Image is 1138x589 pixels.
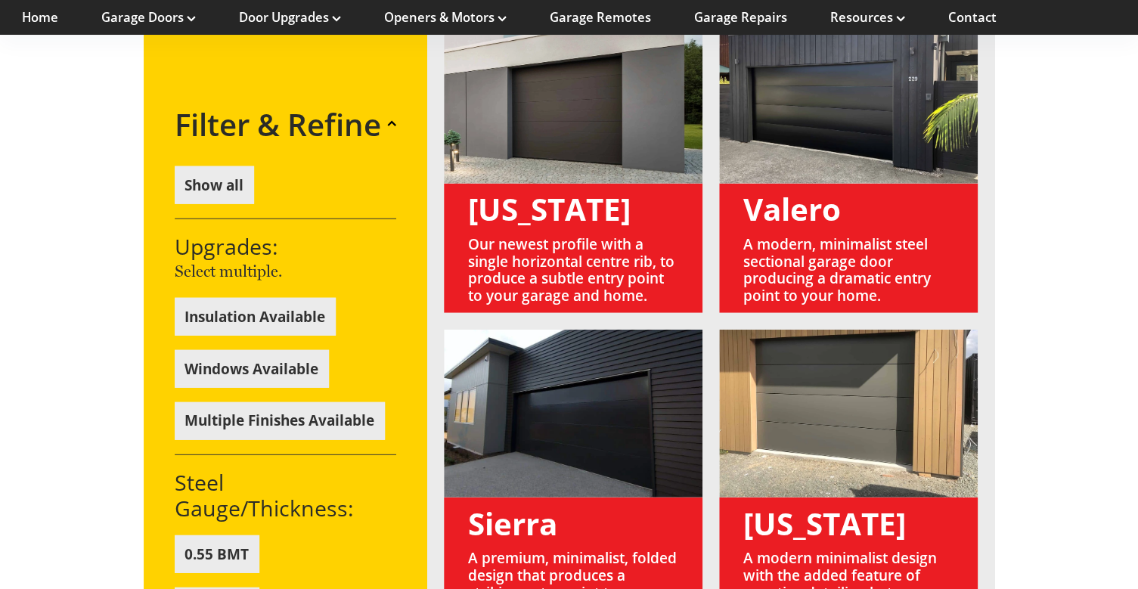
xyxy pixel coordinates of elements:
h2: Filter & Refine [175,106,381,142]
a: Door Upgrades [239,9,341,26]
a: Garage Doors [101,9,196,26]
a: Openers & Motors [384,9,507,26]
button: Show all [175,166,254,203]
h3: Steel Gauge/Thickness: [175,469,396,520]
button: Multiple Finishes Available [175,401,385,439]
button: Windows Available [175,349,329,387]
a: Resources [830,9,905,26]
h3: Upgrades: [175,233,396,259]
a: Home [22,9,58,26]
a: Garage Remotes [550,9,651,26]
button: Insulation Available [175,298,336,336]
p: Select multiple. [175,259,396,283]
a: Garage Repairs [694,9,787,26]
a: Contact [948,9,997,26]
button: 0.55 BMT [175,535,259,572]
